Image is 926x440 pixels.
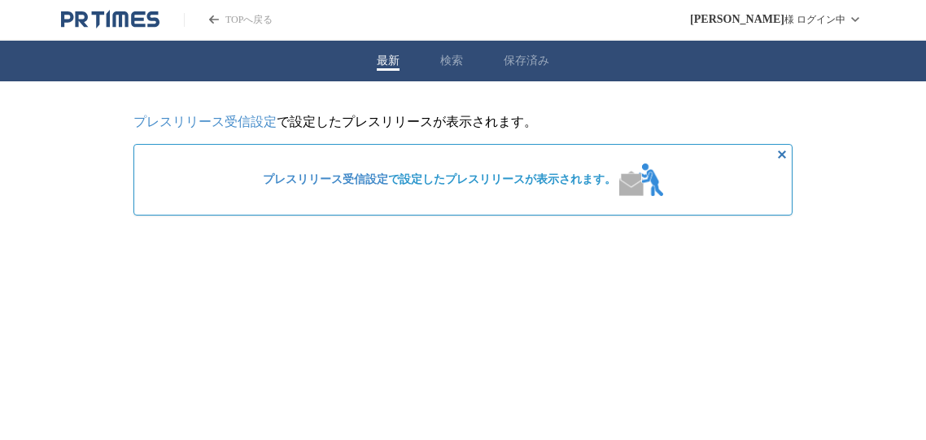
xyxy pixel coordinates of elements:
span: [PERSON_NAME] [690,13,784,26]
button: 検索 [440,54,463,68]
a: プレスリリース受信設定 [133,115,277,129]
a: PR TIMESのトップページはこちら [184,13,273,27]
button: 非表示にする [772,145,792,164]
a: PR TIMESのトップページはこちら [61,10,159,29]
span: で設定したプレスリリースが表示されます。 [263,172,616,187]
p: で設定したプレスリリースが表示されます。 [133,114,793,131]
button: 保存済み [504,54,549,68]
a: プレスリリース受信設定 [263,173,388,185]
button: 最新 [377,54,400,68]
